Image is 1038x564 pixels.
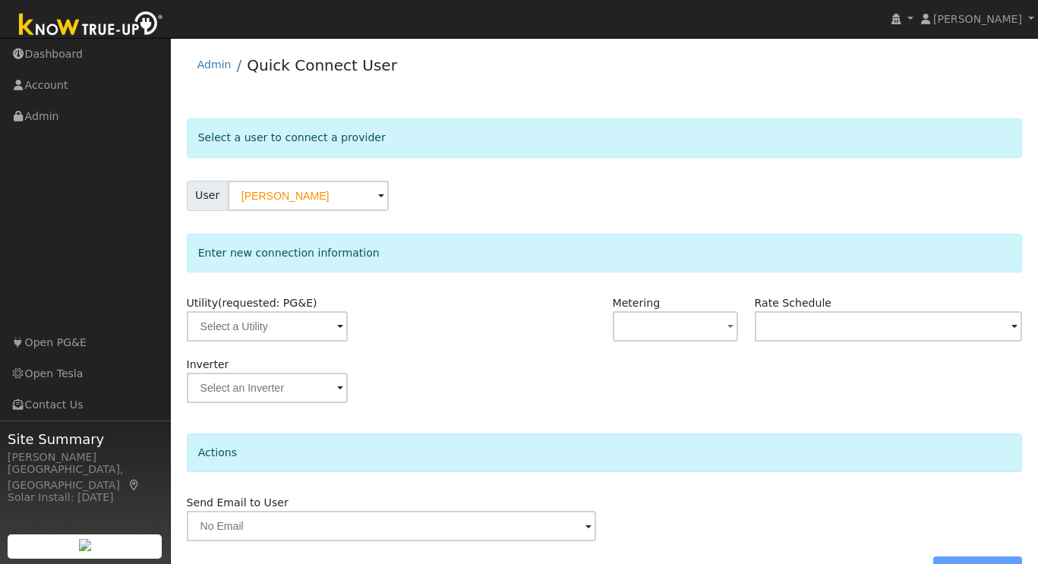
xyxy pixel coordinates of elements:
div: Select a user to connect a provider [187,118,1023,157]
input: Select a Utility [187,311,348,342]
div: [GEOGRAPHIC_DATA], [GEOGRAPHIC_DATA] [8,462,162,493]
span: (requested: PG&E) [218,297,317,309]
a: Map [128,479,141,491]
label: Send Email to User [187,495,289,511]
div: [PERSON_NAME] [8,449,162,465]
input: Select a User [228,181,389,211]
label: Metering [613,295,661,311]
img: Know True-Up [11,8,171,43]
div: Enter new connection information [187,234,1023,273]
label: Utility [187,295,317,311]
img: retrieve [79,539,91,551]
a: Admin [197,58,232,71]
label: Inverter [187,357,229,373]
div: Actions [187,433,1023,472]
input: Select an Inverter [187,373,348,403]
span: [PERSON_NAME] [933,13,1022,25]
label: Rate Schedule [755,295,831,311]
div: Solar Install: [DATE] [8,490,162,506]
span: Site Summary [8,429,162,449]
input: No Email [187,511,597,541]
span: User [187,181,229,211]
a: Quick Connect User [247,56,397,74]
